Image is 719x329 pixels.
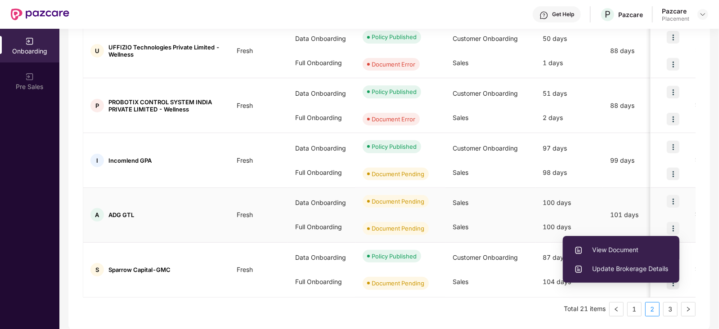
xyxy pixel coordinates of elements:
li: 3 [663,302,678,316]
div: 88 days [603,101,679,111]
div: Data Onboarding [288,245,355,270]
span: ADG GTL [108,211,134,218]
img: svg+xml;base64,PHN2ZyBpZD0iSGVscC0zMngzMiIgeG1sbnM9Imh0dHA6Ly93d3cudzMub3JnLzIwMDAvc3ZnIiB3aWR0aD... [539,11,548,20]
div: Data Onboarding [288,81,355,106]
div: 100 days [535,215,603,239]
div: 88 days [603,46,679,56]
span: Sales [453,199,468,206]
li: 1 [627,302,642,316]
div: S [90,263,104,276]
span: Update Brokerage Details [574,264,668,274]
div: Document Error [372,115,415,124]
a: 3 [664,302,677,316]
span: Sparrow Capital-GMC [108,266,171,273]
div: Document Pending [372,279,424,288]
div: 98 days [535,160,603,185]
span: Sales [453,169,468,176]
div: Document Pending [372,169,424,178]
span: Fresh [229,156,260,164]
img: svg+xml;base64,PHN2ZyB3aWR0aD0iMjAiIGhlaWdodD0iMjAiIHZpZXdCb3g9IjAgMCAyMCAyMCIgZmlsbD0ibm9uZSIgeG... [25,37,34,46]
div: Policy Published [372,32,417,41]
a: 1 [628,302,641,316]
span: right [686,307,691,312]
div: 2 days [535,106,603,130]
a: 2 [646,302,659,316]
div: Pazcare [662,7,689,15]
span: Sales [453,59,468,67]
span: Customer Onboarding [453,89,518,97]
div: Data Onboarding [288,136,355,160]
span: Incomlend GPA [108,157,152,164]
div: 87 days [535,245,603,270]
img: icon [667,168,679,180]
span: Customer Onboarding [453,144,518,152]
div: Full Onboarding [288,106,355,130]
span: Customer Onboarding [453,35,518,42]
img: icon [667,86,679,98]
li: Next Page [681,302,696,316]
li: 2 [645,302,660,316]
img: svg+xml;base64,PHN2ZyBpZD0iVXBsb2FkX0xvZ3MiIGRhdGEtbmFtZT0iVXBsb2FkIExvZ3MiIHhtbG5zPSJodHRwOi8vd3... [574,265,583,274]
img: icon [667,141,679,153]
div: Data Onboarding [288,191,355,215]
li: Total 21 items [564,302,606,316]
span: left [614,307,619,312]
span: View Document [574,245,668,255]
span: Customer Onboarding [453,253,518,261]
div: 50 days [535,27,603,51]
img: icon [667,113,679,125]
div: 1 days [535,51,603,75]
img: icon [667,222,679,235]
span: Fresh [229,266,260,273]
img: svg+xml;base64,PHN2ZyBpZD0iRHJvcGRvd24tMzJ4MzIiIHhtbG5zPSJodHRwOi8vd3d3LnczLm9yZy8yMDAwL3N2ZyIgd2... [699,11,706,18]
li: Previous Page [609,302,624,316]
div: 97 days [535,136,603,160]
div: Pazcare [618,10,643,19]
div: I [90,154,104,167]
div: 101 days [603,210,679,220]
div: 104 days [535,270,603,294]
img: icon [667,58,679,71]
div: Policy Published [372,252,417,261]
img: icon [667,31,679,44]
div: U [90,44,104,58]
span: PROBOTIX CONTROL SYSTEM INDIA PRIVATE LIMITED - Wellness [108,98,222,113]
div: Document Pending [372,224,424,233]
img: icon [667,195,679,208]
img: New Pazcare Logo [11,9,69,20]
span: Fresh [229,102,260,109]
span: Fresh [229,47,260,54]
div: Full Onboarding [288,51,355,75]
div: 51 days [535,81,603,106]
div: Data Onboarding [288,27,355,51]
div: Document Error [372,60,415,69]
div: 99 days [603,156,679,165]
div: Get Help [552,11,574,18]
span: Sales [453,114,468,121]
img: svg+xml;base64,PHN2ZyBpZD0iVXBsb2FkX0xvZ3MiIGRhdGEtbmFtZT0iVXBsb2FkIExvZ3MiIHhtbG5zPSJodHRwOi8vd3... [574,246,583,255]
span: Sales [453,278,468,285]
div: P [90,99,104,112]
span: Fresh [229,211,260,218]
div: Document Pending [372,197,424,206]
span: UFFIZIO Technologies Private Limited - Wellness [108,44,222,58]
button: left [609,302,624,316]
div: Placement [662,15,689,22]
div: Full Onboarding [288,215,355,239]
div: Policy Published [372,87,417,96]
img: svg+xml;base64,PHN2ZyB3aWR0aD0iMjAiIGhlaWdodD0iMjAiIHZpZXdCb3g9IjAgMCAyMCAyMCIgZmlsbD0ibm9uZSIgeG... [25,72,34,81]
div: Full Onboarding [288,160,355,185]
div: Full Onboarding [288,270,355,294]
button: right [681,302,696,316]
span: Sales [453,223,468,231]
div: Policy Published [372,142,417,151]
span: P [605,9,611,20]
div: A [90,208,104,222]
div: 100 days [535,191,603,215]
